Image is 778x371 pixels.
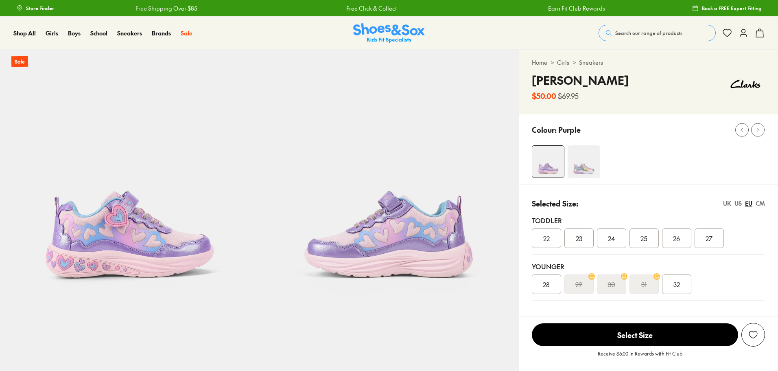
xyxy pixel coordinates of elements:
[68,29,81,37] a: Boys
[615,29,682,37] span: Search our range of products
[641,279,647,289] s: 31
[575,279,582,289] s: 29
[532,58,765,67] div: > >
[26,4,54,12] span: Store Finder
[558,90,579,101] s: $69.95
[673,279,680,289] span: 32
[745,199,752,208] div: EU
[692,1,762,15] a: Book a FREE Expert Fitting
[532,124,557,135] p: Colour:
[13,29,36,37] a: Shop All
[532,261,765,271] div: Younger
[706,233,712,243] span: 27
[558,124,581,135] p: Purple
[532,90,556,101] b: $50.00
[346,4,397,13] a: Free Click & Collect
[608,279,615,289] s: 30
[46,29,58,37] a: Girls
[576,233,582,243] span: 23
[90,29,107,37] a: School
[557,58,569,67] a: Girls
[734,199,742,208] div: US
[532,58,547,67] a: Home
[726,72,765,96] img: Vendor logo
[259,50,518,309] img: Addison Purple
[532,215,765,225] div: Toddler
[16,1,54,15] a: Store Finder
[532,198,578,209] p: Selected Size:
[532,314,765,323] div: Unsure on sizing? We have a range of resources to help
[598,350,682,364] p: Receive $5.00 in Rewards with Fit Club
[135,4,197,13] a: Free Shipping Over $85
[532,323,738,347] button: Select Size
[723,199,731,208] div: UK
[548,4,605,13] a: Earn Fit Club Rewards
[532,146,564,178] img: Addison Purple
[181,29,192,37] a: Sale
[117,29,142,37] a: Sneakers
[543,279,550,289] span: 28
[152,29,171,37] a: Brands
[353,23,425,43] a: Shoes & Sox
[568,145,600,178] img: Addison Rainbow
[543,233,550,243] span: 22
[702,4,762,12] span: Book a FREE Expert Fitting
[640,233,647,243] span: 25
[741,323,765,347] button: Add to Wishlist
[11,56,28,67] p: Sale
[579,58,603,67] a: Sneakers
[673,233,680,243] span: 26
[608,233,615,243] span: 24
[599,25,716,41] button: Search our range of products
[756,199,765,208] div: CM
[532,72,629,89] h4: [PERSON_NAME]
[353,23,425,43] img: SNS_Logo_Responsive.svg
